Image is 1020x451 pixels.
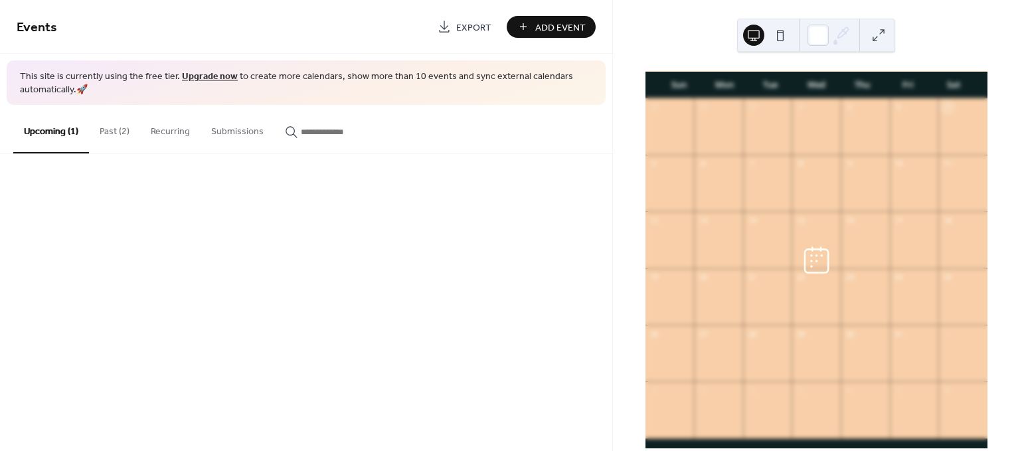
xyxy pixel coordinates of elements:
div: 6 [845,385,855,395]
div: 15 [796,215,806,225]
div: Sun [656,72,702,98]
div: 25 [942,272,952,282]
div: 7 [747,159,757,169]
div: 16 [845,215,855,225]
button: Recurring [140,105,201,152]
div: 31 [894,329,904,339]
span: This site is currently using the free tier. to create more calendars, show more than 10 events an... [20,70,592,96]
div: 30 [747,102,757,112]
div: Tue [748,72,794,98]
div: 28 [747,329,757,339]
div: 11 [942,159,952,169]
div: 8 [796,159,806,169]
div: Wed [794,72,839,98]
button: Submissions [201,105,274,152]
div: 3 [894,102,904,112]
div: 5 [649,159,659,169]
div: 1 [942,329,952,339]
div: 5 [796,385,806,395]
div: 13 [698,215,708,225]
div: 6 [698,159,708,169]
div: 14 [747,215,757,225]
a: Export [428,16,501,38]
div: 29 [796,329,806,339]
div: 10 [894,159,904,169]
div: 19 [649,272,659,282]
div: 21 [747,272,757,282]
div: 8 [942,385,952,395]
span: Add Event [535,21,586,35]
div: 20 [698,272,708,282]
span: Export [456,21,491,35]
div: 9 [845,159,855,169]
div: 27 [698,329,708,339]
div: Thu [839,72,885,98]
div: 7 [894,385,904,395]
div: 26 [649,329,659,339]
div: 22 [796,272,806,282]
a: Upgrade now [182,68,238,86]
button: Add Event [507,16,596,38]
div: 30 [845,329,855,339]
div: 4 [747,385,757,395]
div: 2 [845,102,855,112]
div: 12 [649,215,659,225]
div: 28 [649,102,659,112]
div: Mon [702,72,748,98]
div: Fri [885,72,931,98]
div: 24 [894,272,904,282]
button: Upcoming (1) [13,105,89,153]
button: Past (2) [89,105,140,152]
div: 23 [845,272,855,282]
div: 4 [942,102,952,112]
span: Events [17,15,57,41]
div: 2 [649,385,659,395]
div: 17 [894,215,904,225]
div: 29 [698,102,708,112]
div: 1 [796,102,806,112]
div: 3 [698,385,708,395]
div: 18 [942,215,952,225]
div: Sat [931,72,977,98]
